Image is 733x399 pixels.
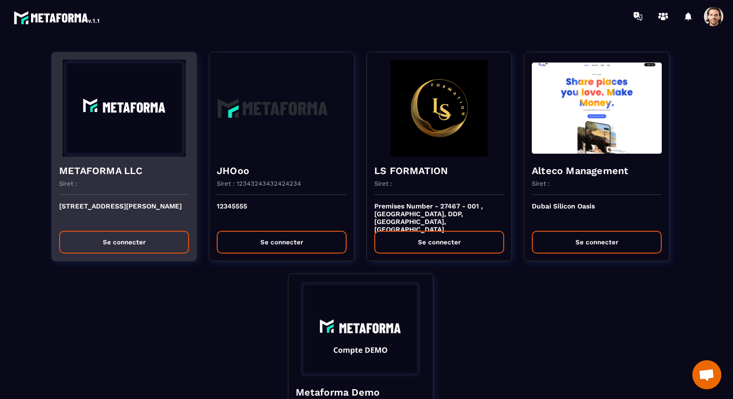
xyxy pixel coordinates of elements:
[532,202,662,223] p: Dubai Silicon Oasis
[692,360,721,389] div: Ouvrir le chat
[374,202,504,223] p: Premises Number - 27467 - 001 , [GEOGRAPHIC_DATA], DDP, [GEOGRAPHIC_DATA], [GEOGRAPHIC_DATA]
[532,231,662,254] button: Se connecter
[217,202,347,223] p: 12345555
[532,164,662,177] h4: Alteco Management
[296,385,426,399] h4: Metaforma Demo
[532,60,662,157] img: funnel-background
[59,60,189,157] img: funnel-background
[59,180,77,187] p: Siret :
[217,60,347,157] img: funnel-background
[217,231,347,254] button: Se connecter
[374,231,504,254] button: Se connecter
[374,180,392,187] p: Siret :
[59,164,189,177] h4: METAFORMA LLC
[217,164,347,177] h4: JHOoo
[374,60,504,157] img: funnel-background
[532,180,550,187] p: Siret :
[59,231,189,254] button: Se connecter
[14,9,101,26] img: logo
[59,202,189,223] p: [STREET_ADDRESS][PERSON_NAME]
[217,180,301,187] p: Siret : 12343243432424234
[296,281,426,378] img: funnel-background
[374,164,504,177] h4: LS FORMATION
